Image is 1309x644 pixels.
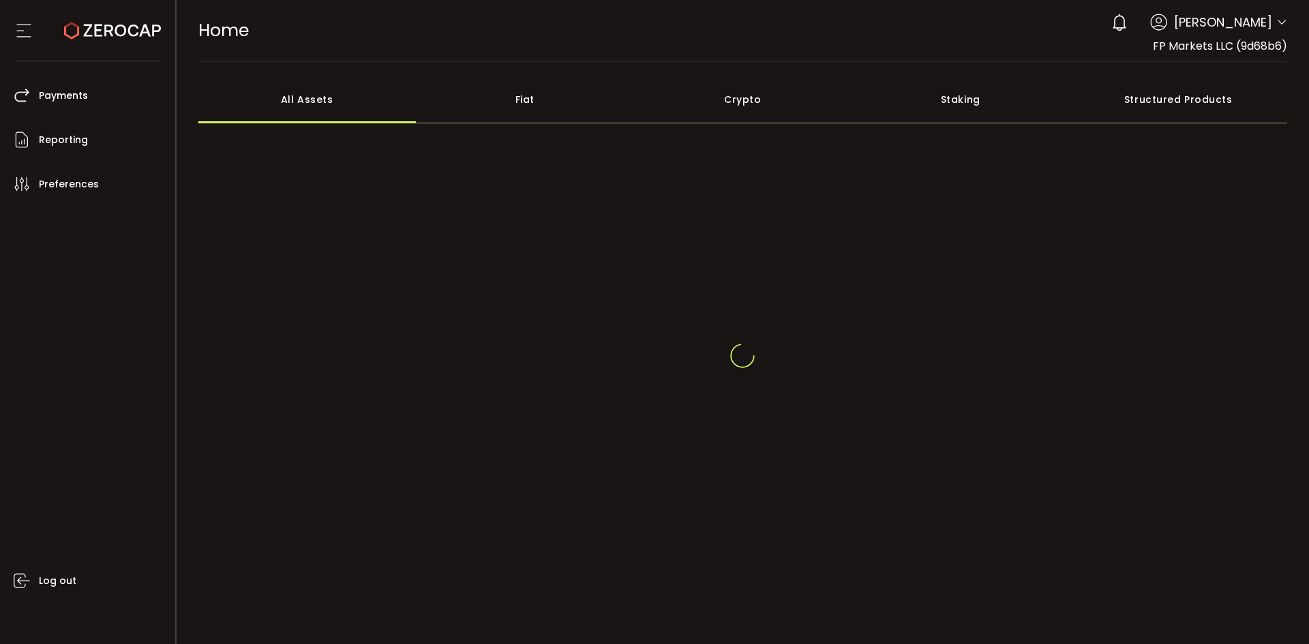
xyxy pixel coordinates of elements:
[1153,38,1287,54] span: FP Markets LLC (9d68b6)
[198,76,417,123] div: All Assets
[39,571,76,591] span: Log out
[39,174,99,194] span: Preferences
[1070,76,1288,123] div: Structured Products
[634,76,852,123] div: Crypto
[1174,13,1272,31] span: [PERSON_NAME]
[198,18,249,42] span: Home
[852,76,1070,123] div: Staking
[39,86,88,106] span: Payments
[416,76,634,123] div: Fiat
[39,130,88,150] span: Reporting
